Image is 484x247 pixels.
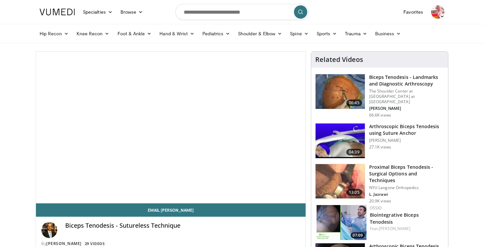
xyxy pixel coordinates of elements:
a: Foot & Ankle [114,27,156,40]
img: Avatar [431,5,444,19]
span: 13:05 [346,189,362,196]
a: [PERSON_NAME] [46,241,82,246]
p: 20.9K views [369,198,391,204]
input: Search topics, interventions [175,4,309,20]
a: Sports [313,27,341,40]
p: 66.6K views [369,113,391,118]
a: Knee Recon [73,27,114,40]
a: Shoulder & Elbow [234,27,286,40]
a: Spine [286,27,312,40]
a: Pediatrics [198,27,234,40]
span: 06:45 [346,100,362,106]
h4: Related Videos [315,56,363,64]
img: Laith_biceps_teno_1.png.150x105_q85_crop-smart_upscale.jpg [316,164,365,199]
div: By [41,241,300,247]
p: The Shoulder Center at [GEOGRAPHIC_DATA] at [GEOGRAPHIC_DATA] [369,89,444,105]
h3: Proximal Biceps Tenodesis - Surgical Options and Techniques [369,164,444,184]
p: [PERSON_NAME] [369,106,444,111]
p: 27.1K views [369,144,391,150]
a: Email [PERSON_NAME] [36,203,306,217]
a: 04:39 Arthroscopic Biceps Tenodesis using Suture Anchor [PERSON_NAME] 27.1K views [315,123,444,158]
a: Business [371,27,405,40]
img: 15733_3.png.150x105_q85_crop-smart_upscale.jpg [316,74,365,109]
a: Hand & Wrist [155,27,198,40]
p: NYU Langone Orthopedics [369,185,444,190]
span: 04:39 [346,149,362,155]
a: 07:09 [317,205,366,240]
p: [PERSON_NAME] [369,138,444,143]
a: Hip Recon [36,27,73,40]
a: 06:45 Biceps Tenodesis - Landmarks and Diagnostic Arthroscopy The Shoulder Center at [GEOGRAPHIC_... [315,74,444,118]
img: Avatar [41,222,57,238]
img: f54b0be7-13b6-4977-9a5b-cecc55ea2090.150x105_q85_crop-smart_upscale.jpg [317,205,366,240]
a: OSSIO [370,205,382,211]
h4: Biceps Tenodesis - Sutureless Technique [65,222,300,229]
div: Feat. [370,226,443,232]
span: 07:09 [351,232,365,238]
a: 13:05 Proximal Biceps Tenodesis - Surgical Options and Techniques NYU Langone Orthopedics L. Jazr... [315,164,444,204]
img: VuMedi Logo [40,9,75,15]
h3: Biceps Tenodesis - Landmarks and Diagnostic Arthroscopy [369,74,444,87]
img: 38379_0000_0_3.png.150x105_q85_crop-smart_upscale.jpg [316,123,365,158]
h3: Arthroscopic Biceps Tenodesis using Suture Anchor [369,123,444,136]
video-js: Video Player [36,52,306,203]
a: [PERSON_NAME] [379,226,410,231]
p: L. Jazrawi [369,192,444,197]
a: 29 Videos [83,241,107,247]
a: Specialties [79,5,117,19]
a: Browse [117,5,147,19]
a: Biointegrative Biceps Tenodesis [370,212,419,225]
a: Favorites [399,5,427,19]
a: Trauma [341,27,371,40]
